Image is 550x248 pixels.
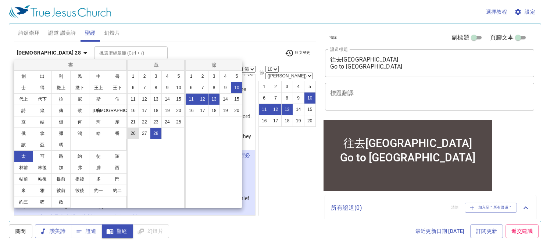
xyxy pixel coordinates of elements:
button: 24 [161,116,173,128]
button: 西 [108,162,127,174]
button: 拉 [51,93,71,105]
button: 12 [139,93,150,105]
button: 約二 [108,185,127,196]
button: 代上 [14,93,33,105]
button: 斯 [89,93,108,105]
button: 10 [173,82,185,94]
button: 帖前 [14,173,33,185]
button: 何 [70,116,89,128]
button: 28 [150,128,162,139]
button: 15 [173,93,185,105]
button: 腓 [89,162,108,174]
button: 多 [89,173,108,185]
button: 約三 [14,196,33,208]
button: 16 [185,105,197,116]
button: 門 [108,173,127,185]
button: 王下 [108,82,127,94]
button: 26 [127,128,139,139]
button: 7 [139,82,150,94]
div: 往去[GEOGRAPHIC_DATA] Go to [GEOGRAPHIC_DATA] [18,18,153,46]
button: 11 [127,93,139,105]
button: 6 [185,82,197,94]
button: 18 [208,105,220,116]
button: 23 [150,116,162,128]
button: 伯 [108,93,127,105]
button: [DEMOGRAPHIC_DATA] [108,105,127,116]
button: 箴 [33,105,52,116]
button: 13 [208,93,220,105]
button: 19 [219,105,231,116]
button: 4 [219,70,231,82]
button: 俄 [14,128,33,139]
button: 民 [70,70,89,82]
button: 羅 [108,150,127,162]
button: 撒上 [51,82,71,94]
button: 提前 [51,173,71,185]
button: 6 [127,82,139,94]
button: 3 [208,70,220,82]
button: 3 [150,70,162,82]
button: 士 [14,82,33,94]
button: 17 [139,105,150,116]
button: 16 [127,105,139,116]
button: 瑪 [51,139,71,151]
button: 番 [108,128,127,139]
button: 珥 [89,116,108,128]
button: 17 [197,105,208,116]
button: 27 [139,128,150,139]
button: 林前 [14,162,33,174]
button: 2 [139,70,150,82]
button: 可 [33,150,52,162]
button: 利 [51,70,71,82]
button: 帖後 [33,173,52,185]
button: 19 [161,105,173,116]
button: 猶 [33,196,52,208]
button: 約 [70,150,89,162]
button: 亞 [33,139,52,151]
button: 9 [219,82,231,94]
button: 哈 [89,128,108,139]
button: 尼 [70,93,89,105]
button: 10 [231,82,243,94]
button: 雅 [33,185,52,196]
button: 王上 [89,82,108,94]
button: 彼前 [51,185,71,196]
button: 來 [14,185,33,196]
button: 賽 [89,105,108,116]
button: 鴻 [70,128,89,139]
button: 拿 [33,128,52,139]
button: 傳 [51,105,71,116]
button: 20 [173,105,185,116]
button: 撒下 [70,82,89,94]
button: 啟 [51,196,71,208]
button: 20 [231,105,243,116]
button: 路 [51,150,71,162]
button: 但 [51,116,71,128]
button: 書 [108,70,127,82]
button: 22 [139,116,150,128]
button: 徒 [89,150,108,162]
button: 7 [197,82,208,94]
button: 哀 [14,116,33,128]
button: 得 [33,82,52,94]
p: 章 [129,61,183,69]
button: 2 [197,70,208,82]
button: 8 [150,82,162,94]
button: 歌 [70,105,89,116]
button: 13 [150,93,162,105]
button: 約一 [89,185,108,196]
button: 代下 [33,93,52,105]
button: 18 [150,105,162,116]
button: 4 [161,70,173,82]
button: 結 [33,116,52,128]
button: 15 [231,93,243,105]
button: 21 [127,116,139,128]
button: 1 [127,70,139,82]
p: 節 [187,61,241,69]
button: 14 [219,93,231,105]
button: 12 [197,93,208,105]
button: 創 [14,70,33,82]
button: 14 [161,93,173,105]
button: 提後 [70,173,89,185]
button: 太 [14,150,33,162]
